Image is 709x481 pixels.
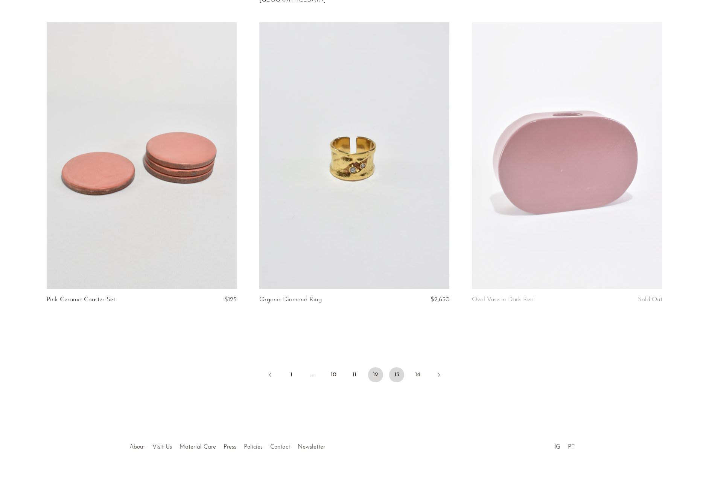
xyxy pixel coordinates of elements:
[554,444,560,450] a: IG
[368,367,383,382] span: 12
[259,296,322,303] a: Organic Diamond Ring
[180,444,216,450] a: Material Care
[347,367,362,382] a: 11
[638,296,662,303] span: Sold Out
[263,367,278,384] a: Previous
[129,444,145,450] a: About
[431,296,449,303] span: $2,650
[284,367,299,382] a: 1
[224,296,237,303] span: $125
[47,296,115,303] a: Pink Ceramic Coaster Set
[270,444,290,450] a: Contact
[389,367,404,382] a: 13
[326,367,341,382] a: 10
[305,367,320,382] span: …
[568,444,575,450] a: PT
[551,438,578,452] ul: Social Medias
[410,367,425,382] a: 14
[224,444,236,450] a: Press
[244,444,263,450] a: Policies
[152,444,172,450] a: Visit Us
[472,296,534,303] a: Oval Vase in Dark Red
[431,367,446,384] a: Next
[126,438,329,452] ul: Quick links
